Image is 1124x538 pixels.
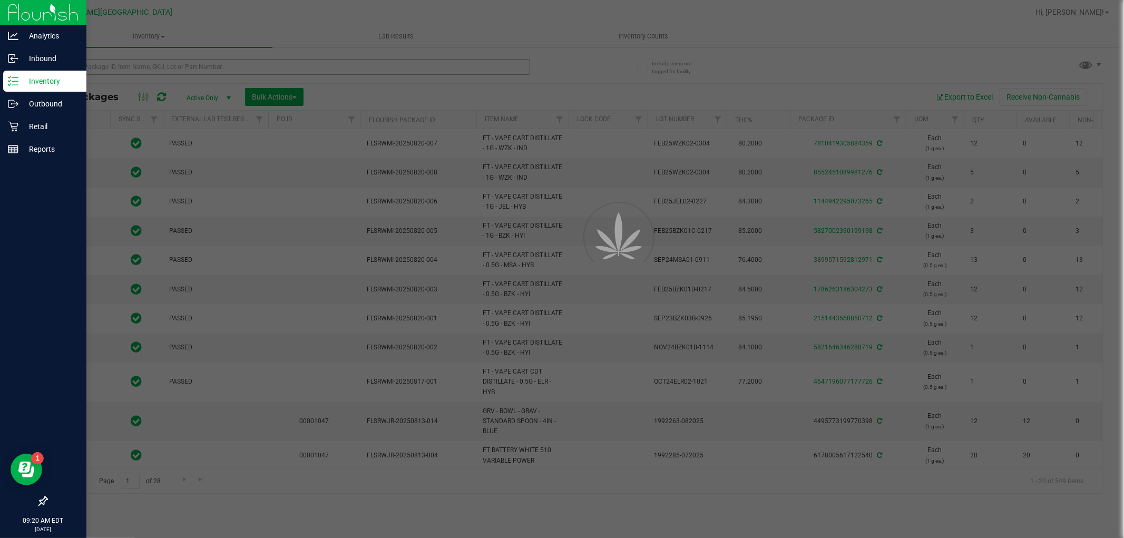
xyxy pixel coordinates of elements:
[8,31,18,41] inline-svg: Analytics
[11,454,42,485] iframe: Resource center
[8,53,18,64] inline-svg: Inbound
[18,97,82,110] p: Outbound
[8,99,18,109] inline-svg: Outbound
[5,525,82,533] p: [DATE]
[18,52,82,65] p: Inbound
[5,516,82,525] p: 09:20 AM EDT
[8,121,18,132] inline-svg: Retail
[18,120,82,133] p: Retail
[18,75,82,87] p: Inventory
[8,76,18,86] inline-svg: Inventory
[18,30,82,42] p: Analytics
[31,452,44,465] iframe: Resource center unread badge
[8,144,18,154] inline-svg: Reports
[18,143,82,155] p: Reports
